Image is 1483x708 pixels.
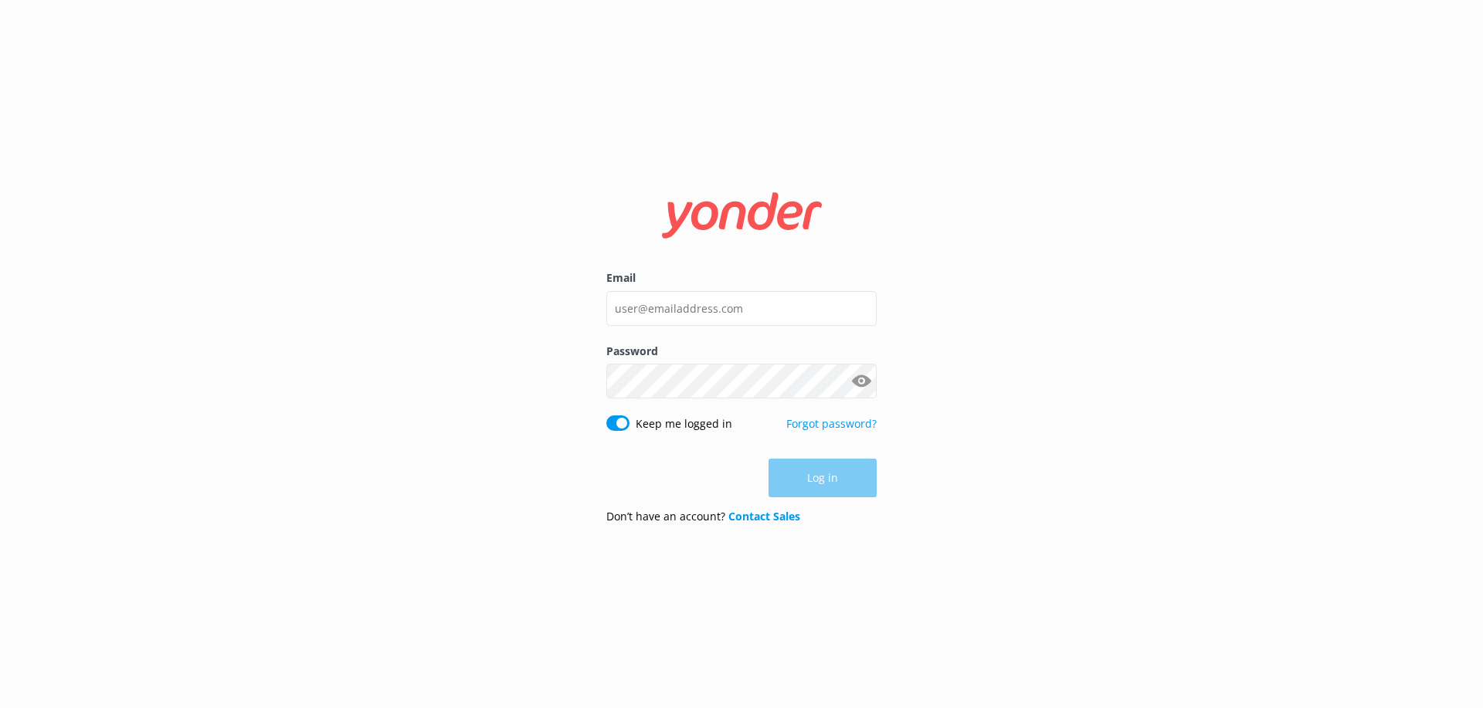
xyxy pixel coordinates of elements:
[606,343,877,360] label: Password
[606,269,877,286] label: Email
[786,416,877,431] a: Forgot password?
[728,509,800,523] a: Contact Sales
[846,366,877,397] button: Show password
[606,508,800,525] p: Don’t have an account?
[606,291,877,326] input: user@emailaddress.com
[636,415,732,432] label: Keep me logged in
